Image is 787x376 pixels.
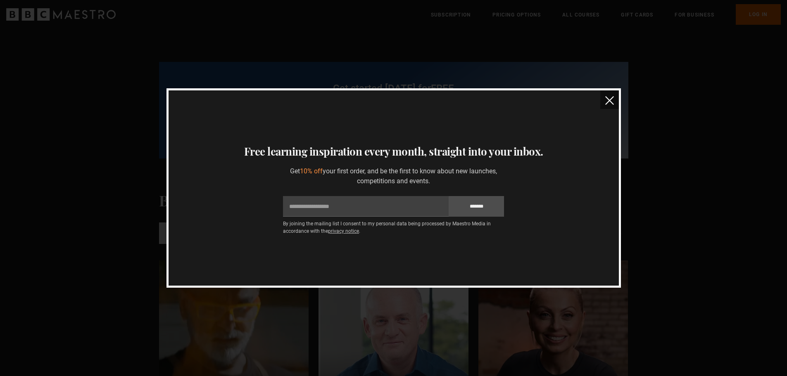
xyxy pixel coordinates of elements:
[283,220,504,235] p: By joining the mailing list I consent to my personal data being processed by Maestro Media in acc...
[283,166,504,186] p: Get your first order, and be the first to know about new launches, competitions and events.
[178,143,609,160] h3: Free learning inspiration every month, straight into your inbox.
[600,90,619,109] button: close
[328,228,359,234] a: privacy notice
[300,167,323,175] span: 10% off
